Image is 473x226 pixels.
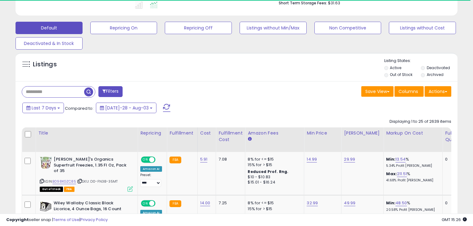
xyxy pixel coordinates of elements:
a: 49.99 [344,200,355,206]
span: OFF [155,201,164,206]
div: Repricing [140,130,164,136]
button: [DATE]-28 - Aug-03 [96,103,156,113]
div: 7.08 [218,157,240,162]
button: Deactivated & In Stock [16,37,83,50]
button: Last 7 Days [22,103,64,113]
div: 0 [445,200,464,206]
div: % [386,171,438,183]
div: $15.01 - $16.24 [248,180,299,185]
span: OFF [155,157,164,162]
div: Displaying 1 to 25 of 2639 items [390,119,451,125]
a: 32.99 [307,200,318,206]
div: $10 - $10.83 [248,175,299,180]
a: 14.00 [200,200,210,206]
p: 5.34% Profit [PERSON_NAME] [386,164,438,168]
p: 20.58% Profit [PERSON_NAME] [386,208,438,212]
span: ON [142,201,149,206]
div: Amazon Fees [248,130,301,136]
label: Deactivated [427,65,450,70]
div: seller snap | | [6,217,108,223]
div: Amazon AI [140,166,162,172]
img: 51nSHvdGJeL._SL40_.jpg [40,200,52,212]
b: Min: [386,200,395,206]
span: Last 7 Days [32,105,56,111]
label: Out of Stock [390,72,412,77]
div: [PERSON_NAME] [344,130,381,136]
b: [PERSON_NAME]'s Organics Superfruit Freezies, 1.35 Fl Oz, Pack of 35 [54,157,129,175]
button: Actions [425,86,451,97]
span: [DATE]-28 - Aug-03 [105,105,149,111]
button: Repricing Off [165,22,232,34]
div: Fulfillable Quantity [445,130,466,143]
a: 13.54 [395,156,406,162]
strong: Copyright [6,217,29,223]
label: Archived [427,72,444,77]
a: Privacy Policy [80,217,108,223]
div: % [386,157,438,168]
div: % [386,200,438,212]
a: 29.99 [344,156,355,162]
div: 8% for <= $15 [248,200,299,206]
div: 7.25 [218,200,240,206]
a: 48.50 [395,200,407,206]
a: 5.91 [200,156,208,162]
div: 0 [445,157,464,162]
button: Default [16,22,83,34]
a: Terms of Use [53,217,79,223]
div: Title [38,130,135,136]
button: Columns [394,86,424,97]
div: ASIN: [40,157,133,191]
label: Active [390,65,401,70]
button: Save View [361,86,394,97]
div: Preset: [140,173,162,187]
div: Min Price [307,130,339,136]
b: Max: [386,171,397,177]
div: Fulfillment Cost [218,130,242,143]
button: Non Competitive [314,22,381,34]
p: Listing States: [384,58,458,64]
small: Amazon Fees. [248,136,251,142]
span: | SKU: D0-FN38-35MT [77,179,118,184]
span: All listings that are currently out of stock and unavailable for purchase on Amazon [40,187,63,192]
b: Min: [386,156,395,162]
button: Listings without Cost [389,22,456,34]
button: Repricing On [90,22,157,34]
small: FBA [169,157,181,163]
div: Markup on Cost [386,130,440,136]
div: 15% for > $15 [248,162,299,168]
b: Wiley Wallaby Classic Black Licorice, 4 Ounce Bags, 16 Count [54,200,129,213]
button: Listings without Min/Max [240,22,307,34]
b: Short Term Storage Fees: [279,0,327,6]
span: 2025-08-11 15:26 GMT [442,217,467,223]
h5: Listings [33,60,57,69]
a: 211.51 [397,171,407,177]
small: FBA [169,200,181,207]
p: 41.68% Profit [PERSON_NAME] [386,178,438,183]
span: Compared to: [65,105,93,111]
a: 14.99 [307,156,317,162]
div: 8% for <= $15 [248,157,299,162]
span: Columns [399,88,418,95]
th: The percentage added to the cost of goods (COGS) that forms the calculator for Min & Max prices. [384,127,443,152]
b: Reduced Prof. Rng. [248,169,288,174]
div: 15% for > $15 [248,206,299,212]
button: Filters [98,86,123,97]
a: B098KGZC85 [52,179,76,184]
span: ON [142,157,149,162]
span: FBA [64,187,74,192]
div: Fulfillment [169,130,195,136]
img: 51sGMaahQrL._SL40_.jpg [40,157,52,169]
div: Cost [200,130,214,136]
